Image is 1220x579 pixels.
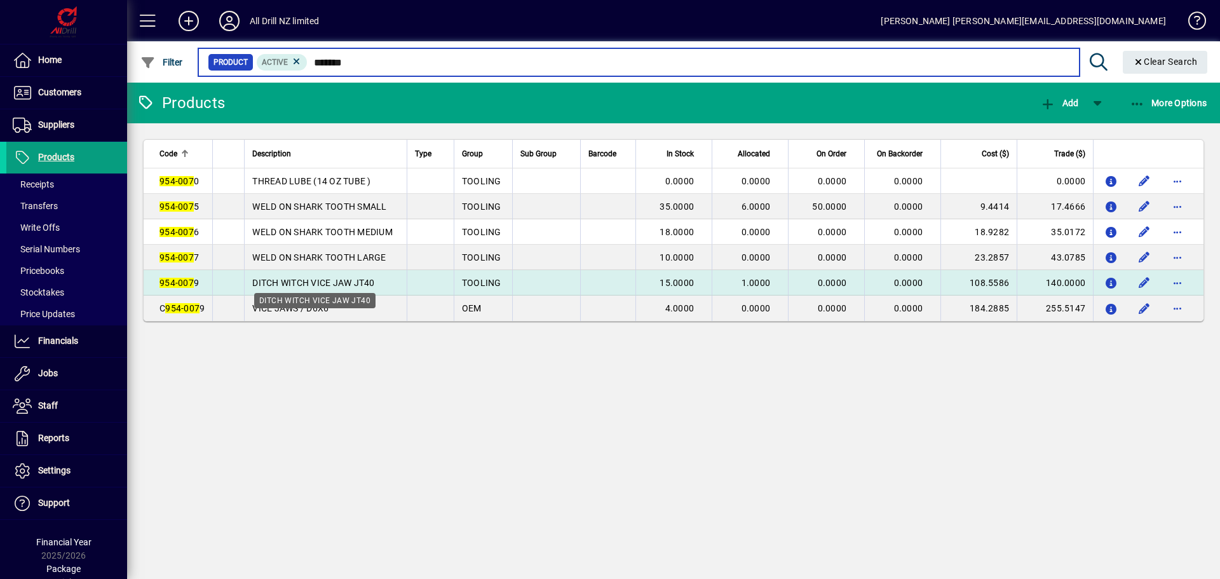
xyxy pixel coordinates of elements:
span: TOOLING [462,201,501,212]
button: Edit [1134,298,1155,318]
td: 140.0000 [1017,270,1093,296]
a: Reports [6,423,127,454]
button: Edit [1134,222,1155,242]
button: More options [1167,171,1188,191]
span: 7 [159,252,199,262]
a: Staff [6,390,127,422]
span: 0.0000 [742,252,771,262]
span: 6 [159,227,199,237]
div: Barcode [588,147,628,161]
span: 0.0000 [818,252,847,262]
span: Allocated [738,147,770,161]
a: Suppliers [6,109,127,141]
em: 954-007 [159,227,194,237]
button: Add [168,10,209,32]
a: Home [6,44,127,76]
button: More options [1167,196,1188,217]
span: 0.0000 [742,176,771,186]
span: 18.0000 [660,227,694,237]
span: Active [262,58,288,67]
a: Settings [6,455,127,487]
button: Filter [137,51,186,74]
span: Code [159,147,177,161]
span: Reports [38,433,69,443]
a: Transfers [6,195,127,217]
span: WELD ON SHARK TOOTH MEDIUM [252,227,393,237]
a: Support [6,487,127,519]
div: In Stock [644,147,705,161]
span: Sub Group [520,147,557,161]
td: 184.2885 [940,296,1017,321]
div: Group [462,147,505,161]
span: Filter [140,57,183,67]
span: Type [415,147,431,161]
span: Settings [38,465,71,475]
div: On Backorder [872,147,934,161]
span: WELD ON SHARK TOOTH SMALL [252,201,386,212]
div: [PERSON_NAME] [PERSON_NAME][EMAIL_ADDRESS][DOMAIN_NAME] [881,11,1166,31]
td: 35.0172 [1017,219,1093,245]
span: Financial Year [36,537,91,547]
span: VICE JAWS / D6X6 [252,303,329,313]
span: 0.0000 [818,303,847,313]
span: Description [252,147,291,161]
td: 23.2857 [940,245,1017,270]
button: More options [1167,222,1188,242]
a: Price Updates [6,303,127,325]
div: Type [415,147,446,161]
div: Code [159,147,205,161]
span: TOOLING [462,176,501,186]
span: 9 [159,278,199,288]
button: Edit [1134,196,1155,217]
div: Description [252,147,399,161]
span: 0.0000 [894,227,923,237]
span: WELD ON SHARK TOOTH LARGE [252,252,386,262]
span: 0.0000 [742,227,771,237]
button: More Options [1127,92,1210,114]
button: Add [1037,92,1081,114]
button: Edit [1134,247,1155,268]
span: 0.0000 [742,303,771,313]
span: 35.0000 [660,201,694,212]
span: Clear Search [1133,57,1198,67]
a: Jobs [6,358,127,390]
button: More options [1167,298,1188,318]
a: Stocktakes [6,282,127,303]
span: Receipts [13,179,54,189]
span: Staff [38,400,58,411]
em: 954-007 [159,201,194,212]
span: Price Updates [13,309,75,319]
span: TOOLING [462,278,501,288]
em: 954-007 [165,303,200,313]
button: Edit [1134,273,1155,293]
a: Financials [6,325,127,357]
span: More Options [1130,98,1207,108]
span: On Order [817,147,846,161]
span: C 9 [159,303,205,313]
span: Write Offs [13,222,60,233]
div: Allocated [720,147,782,161]
span: Add [1040,98,1078,108]
span: Transfers [13,201,58,211]
button: More options [1167,247,1188,268]
span: 0.0000 [894,252,923,262]
span: DITCH WITCH VICE JAW JT40 [252,278,374,288]
span: 0.0000 [818,176,847,186]
span: 0.0000 [894,303,923,313]
span: Trade ($) [1054,147,1085,161]
mat-chip: Activation Status: Active [257,54,308,71]
div: On Order [796,147,858,161]
span: 0 [159,176,199,186]
a: Serial Numbers [6,238,127,260]
span: TOOLING [462,227,501,237]
em: 954-007 [159,252,194,262]
div: DITCH WITCH VICE JAW JT40 [254,293,376,308]
span: 4.0000 [665,303,695,313]
span: 0.0000 [818,227,847,237]
span: Serial Numbers [13,244,80,254]
span: Stocktakes [13,287,64,297]
a: Receipts [6,174,127,195]
span: Package [46,564,81,574]
td: 255.5147 [1017,296,1093,321]
span: 6.0000 [742,201,771,212]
